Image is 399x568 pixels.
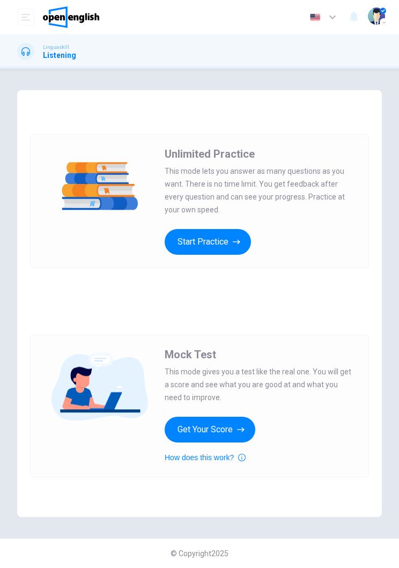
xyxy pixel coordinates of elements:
[165,451,246,464] button: How does this work?
[368,8,385,25] img: Profile picture
[165,365,356,404] span: This mode gives you a test like the real one. You will get a score and see what you are good at a...
[165,348,216,361] span: Mock Test
[308,13,322,21] img: en
[165,147,255,160] span: Unlimited Practice
[43,6,99,28] img: OpenEnglish logo
[43,43,69,51] span: Linguaskill
[43,51,76,60] h1: Listening
[165,417,255,442] button: Get Your Score
[165,229,251,255] button: Start Practice
[165,165,356,216] span: This mode lets you answer as many questions as you want. There is no time limit. You get feedback...
[17,9,34,26] button: open mobile menu
[171,549,228,558] span: © Copyright 2025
